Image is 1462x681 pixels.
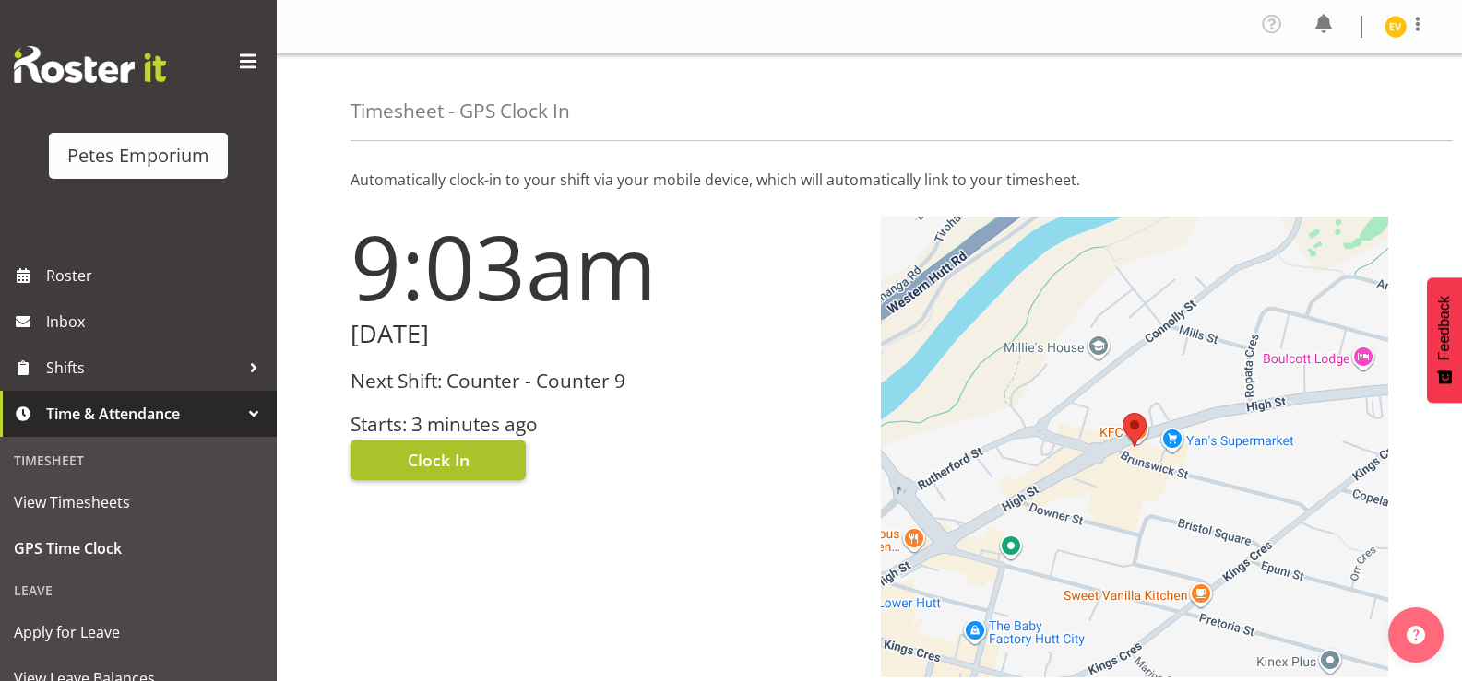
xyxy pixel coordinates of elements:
img: help-xxl-2.png [1407,626,1425,644]
button: Feedback - Show survey [1427,277,1462,403]
img: eva-vailini10223.jpg [1385,16,1407,38]
span: Shifts [46,354,240,382]
span: Roster [46,262,267,289]
a: Apply for Leave [5,609,272,655]
span: GPS Time Clock [14,534,263,562]
h3: Next Shift: Counter - Counter 9 [351,370,859,392]
h3: Starts: 3 minutes ago [351,414,859,435]
a: View Timesheets [5,479,272,525]
span: View Timesheets [14,488,263,516]
h2: [DATE] [351,320,859,348]
button: Clock In [351,440,526,480]
span: Apply for Leave [14,618,263,646]
span: Inbox [46,308,267,335]
a: GPS Time Clock [5,525,272,571]
span: Clock In [408,448,470,472]
img: Rosterit website logo [14,46,166,83]
div: Leave [5,571,272,609]
h4: Timesheet - GPS Clock In [351,100,570,122]
div: Timesheet [5,441,272,479]
span: Time & Attendance [46,400,240,428]
h1: 9:03am [351,217,859,316]
span: Feedback [1436,296,1453,360]
p: Automatically clock-in to your shift via your mobile device, which will automatically link to you... [351,169,1388,191]
div: Petes Emporium [67,142,209,170]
